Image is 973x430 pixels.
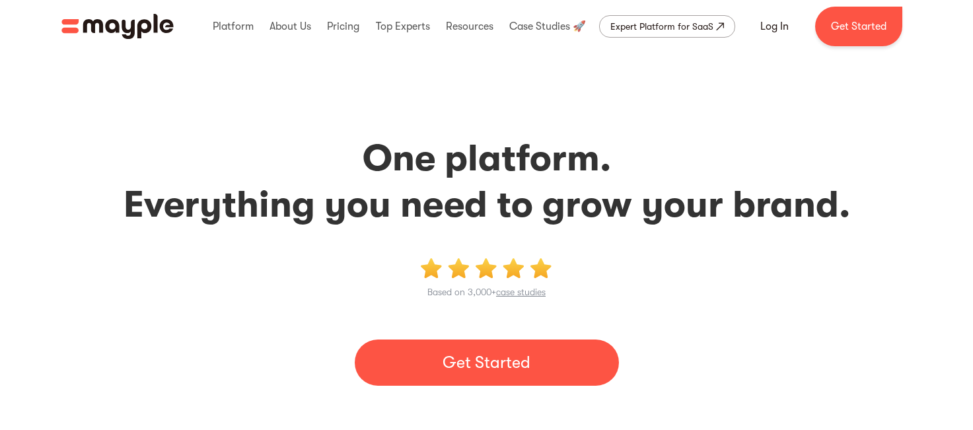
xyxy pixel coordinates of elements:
p: Based on 3,000+ [427,284,546,300]
div: Platform [209,5,257,48]
a: home [61,14,174,39]
div: About Us [266,5,314,48]
a: case studies [496,287,546,297]
a: Expert Platform for SaaS [599,15,735,38]
div: Pricing [324,5,363,48]
div: Expert Platform for SaaS [610,18,713,34]
a: Log In [744,11,805,42]
img: Mayple logo [61,14,174,39]
div: Top Experts [373,5,433,48]
a: Get Started [355,340,619,386]
h2: One platform. Everything you need to grow your brand. [44,135,929,228]
a: Get Started [815,7,902,46]
div: Resources [443,5,497,48]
